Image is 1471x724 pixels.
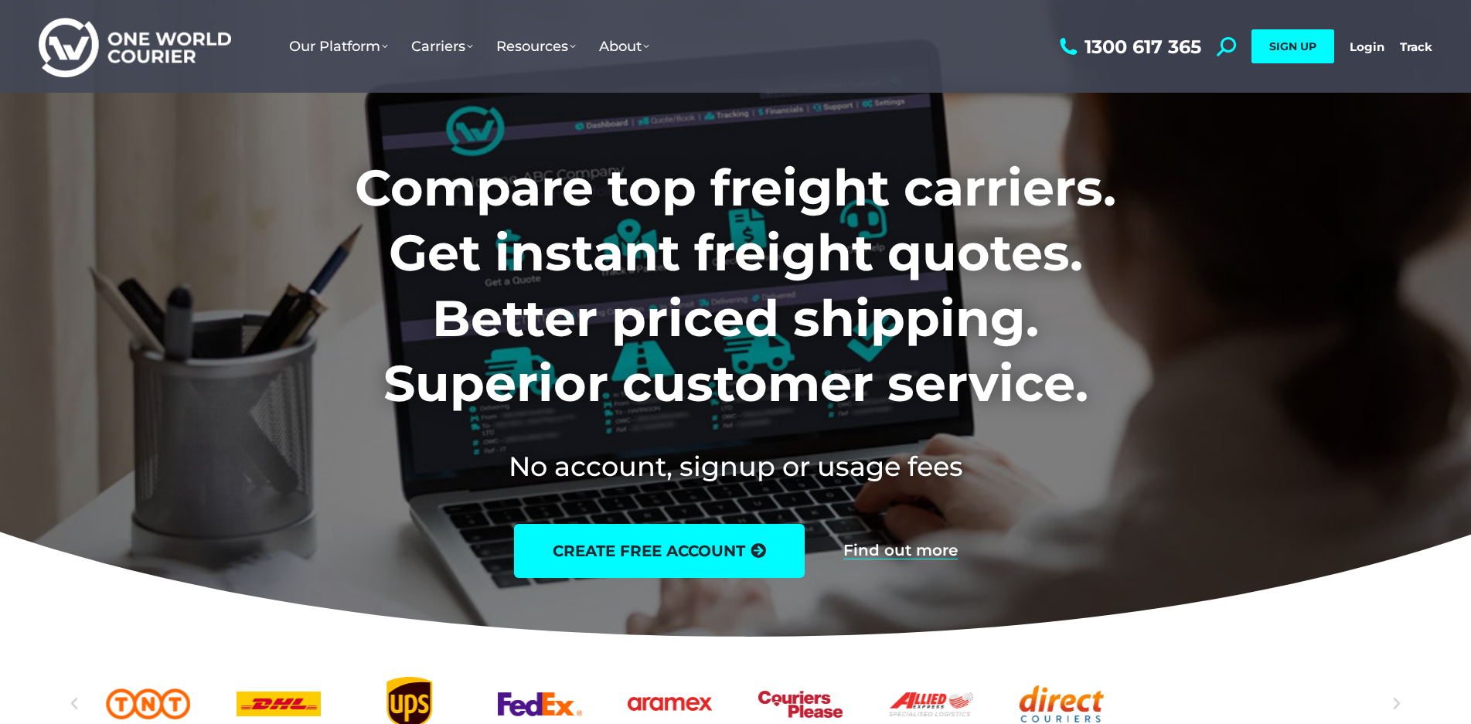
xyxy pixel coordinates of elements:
a: About [587,22,661,70]
a: Our Platform [278,22,400,70]
span: SIGN UP [1269,39,1316,53]
a: SIGN UP [1251,29,1334,63]
h2: No account, signup or usage fees [253,447,1218,485]
a: Track [1400,39,1432,54]
a: Carriers [400,22,485,70]
img: One World Courier [39,15,231,78]
a: Login [1350,39,1384,54]
span: Carriers [411,38,473,55]
h1: Compare top freight carriers. Get instant freight quotes. Better priced shipping. Superior custom... [253,155,1218,416]
span: About [599,38,649,55]
a: create free account [514,524,805,578]
span: Our Platform [289,38,388,55]
a: 1300 617 365 [1056,37,1201,56]
span: Resources [496,38,576,55]
a: Find out more [843,542,958,559]
a: Resources [485,22,587,70]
